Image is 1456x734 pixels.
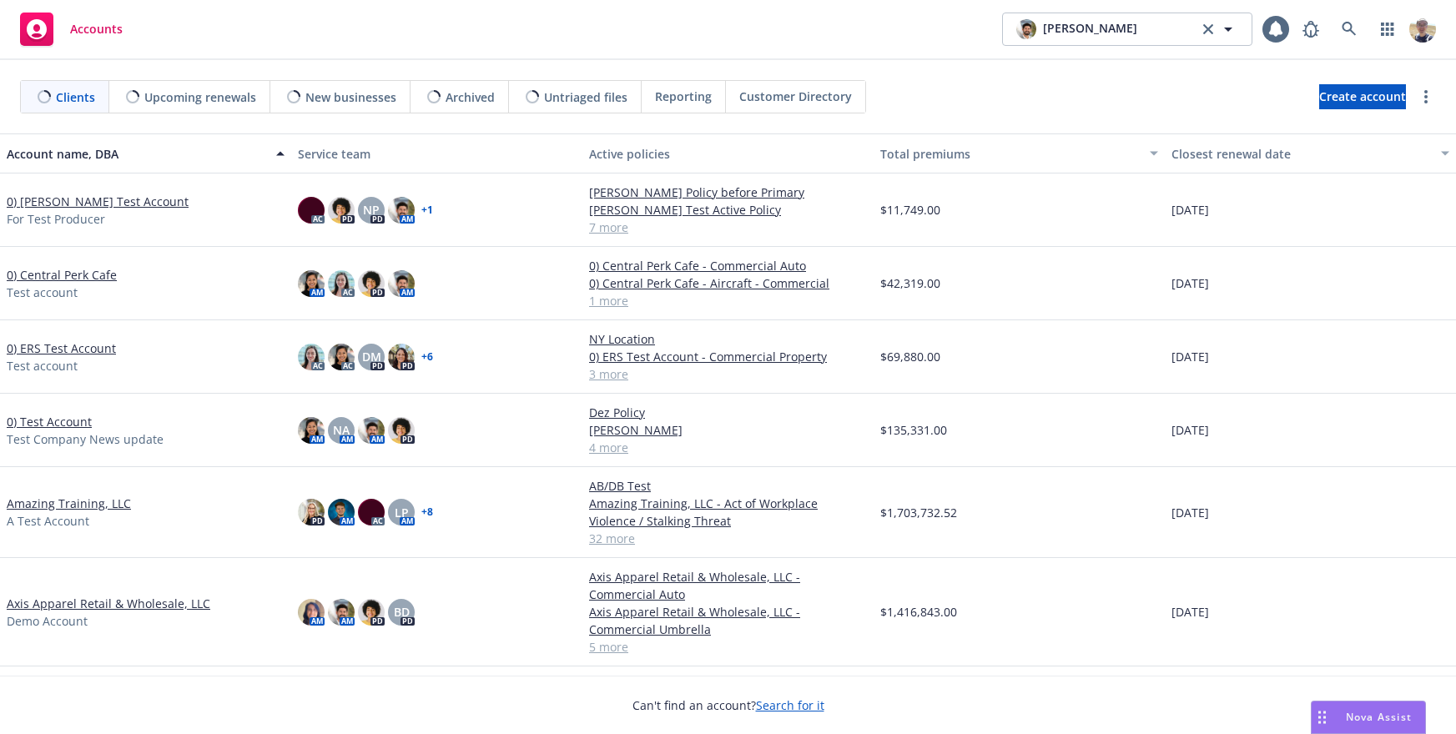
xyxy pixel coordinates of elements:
[305,88,396,106] span: New businesses
[298,270,325,297] img: photo
[388,270,415,297] img: photo
[7,145,266,163] div: Account name, DBA
[632,696,824,714] span: Can't find an account?
[328,499,355,525] img: photo
[298,145,576,163] div: Service team
[589,404,867,421] a: Dez Policy
[1171,201,1209,219] span: [DATE]
[589,183,867,201] a: [PERSON_NAME] Policy before Primary
[328,270,355,297] img: photo
[358,599,385,626] img: photo
[298,344,325,370] img: photo
[589,145,867,163] div: Active policies
[1002,13,1252,46] button: photo[PERSON_NAME]clear selection
[7,193,189,210] a: 0) [PERSON_NAME] Test Account
[446,88,495,106] span: Archived
[1043,19,1137,39] span: [PERSON_NAME]
[388,344,415,370] img: photo
[1171,348,1209,365] span: [DATE]
[880,274,940,292] span: $42,319.00
[421,205,433,215] a: + 1
[388,197,415,224] img: photo
[1294,13,1328,46] a: Report a Bug
[589,530,867,547] a: 32 more
[589,257,867,274] a: 0) Central Perk Cafe - Commercial Auto
[1333,13,1366,46] a: Search
[589,348,867,365] a: 0) ERS Test Account - Commercial Property
[880,201,940,219] span: $11,749.00
[655,88,712,105] span: Reporting
[363,201,380,219] span: NP
[1346,710,1412,724] span: Nova Assist
[880,504,957,521] span: $1,703,732.52
[7,210,105,228] span: For Test Producer
[298,599,325,626] img: photo
[1198,19,1218,39] a: clear selection
[739,88,852,105] span: Customer Directory
[7,357,78,375] span: Test account
[394,603,410,621] span: BD
[388,417,415,444] img: photo
[589,292,867,309] a: 1 more
[1016,19,1036,39] img: photo
[1171,274,1209,292] span: [DATE]
[144,88,256,106] span: Upcoming renewals
[756,697,824,713] a: Search for it
[7,495,131,512] a: Amazing Training, LLC
[291,133,582,173] button: Service team
[7,266,117,284] a: 0) Central Perk Cafe
[1171,421,1209,439] span: [DATE]
[589,274,867,292] a: 0) Central Perk Cafe - Aircraft - Commercial
[874,133,1165,173] button: Total premiums
[1165,133,1456,173] button: Closest renewal date
[589,477,867,495] a: AB/DB Test
[1319,81,1406,113] span: Create account
[358,417,385,444] img: photo
[880,603,957,621] span: $1,416,843.00
[589,495,867,530] a: Amazing Training, LLC - Act of Workplace Violence / Stalking Threat
[7,595,210,612] a: Axis Apparel Retail & Wholesale, LLC
[298,417,325,444] img: photo
[544,88,627,106] span: Untriaged files
[880,348,940,365] span: $69,880.00
[589,330,867,348] a: NY Location
[13,6,129,53] a: Accounts
[298,197,325,224] img: photo
[589,219,867,236] a: 7 more
[1171,603,1209,621] span: [DATE]
[1312,701,1333,733] div: Drag to move
[582,133,874,173] button: Active policies
[1371,13,1404,46] a: Switch app
[589,365,867,383] a: 3 more
[589,439,867,456] a: 4 more
[7,612,88,630] span: Demo Account
[70,23,123,36] span: Accounts
[589,638,867,656] a: 5 more
[589,201,867,219] a: [PERSON_NAME] Test Active Policy
[589,421,867,439] a: [PERSON_NAME]
[328,599,355,626] img: photo
[7,430,164,448] span: Test Company News update
[358,270,385,297] img: photo
[7,512,89,530] span: A Test Account
[358,499,385,525] img: photo
[56,88,95,106] span: Clients
[328,197,355,224] img: photo
[1171,145,1431,163] div: Closest renewal date
[1319,84,1406,109] a: Create account
[328,344,355,370] img: photo
[589,568,867,603] a: Axis Apparel Retail & Wholesale, LLC - Commercial Auto
[1409,16,1436,43] img: photo
[333,421,350,439] span: NA
[421,507,433,517] a: + 8
[589,603,867,638] a: Axis Apparel Retail & Wholesale, LLC - Commercial Umbrella
[362,348,381,365] span: DM
[7,284,78,301] span: Test account
[7,413,92,430] a: 0) Test Account
[1171,504,1209,521] span: [DATE]
[880,421,947,439] span: $135,331.00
